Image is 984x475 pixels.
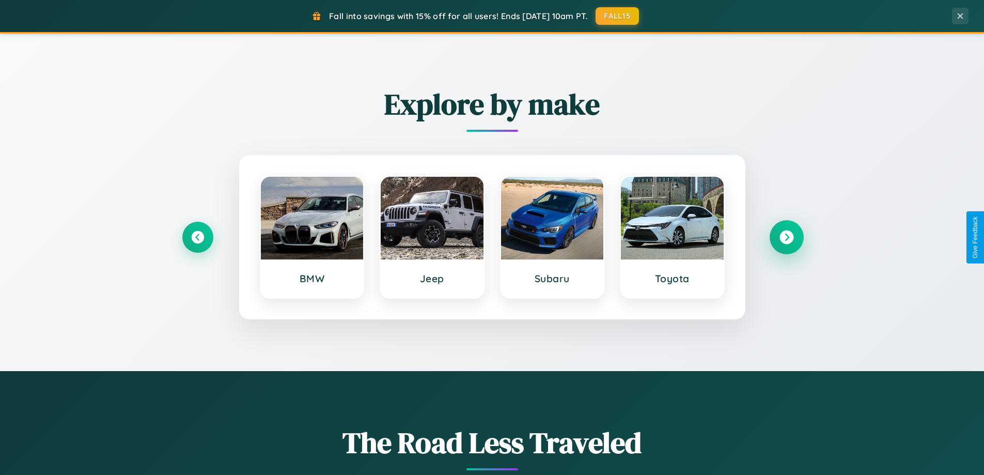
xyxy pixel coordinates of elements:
[972,217,979,258] div: Give Feedback
[596,7,639,25] button: FALL15
[511,272,593,285] h3: Subaru
[271,272,353,285] h3: BMW
[391,272,473,285] h3: Jeep
[631,272,713,285] h3: Toyota
[329,11,588,21] span: Fall into savings with 15% off for all users! Ends [DATE] 10am PT.
[182,423,802,463] h1: The Road Less Traveled
[182,84,802,124] h2: Explore by make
